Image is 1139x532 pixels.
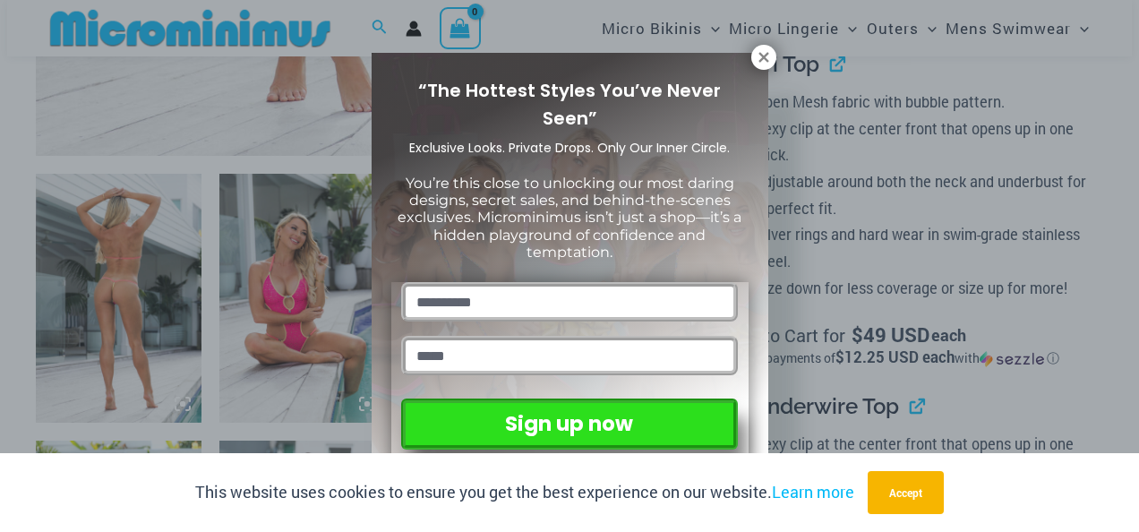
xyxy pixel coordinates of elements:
span: You’re this close to unlocking our most daring designs, secret sales, and behind-the-scenes exclu... [398,175,741,261]
a: Learn more [772,481,854,502]
button: Close [751,45,776,70]
button: Sign up now [401,399,737,450]
button: Accept [868,471,944,514]
span: “The Hottest Styles You’ve Never Seen” [418,78,721,131]
p: This website uses cookies to ensure you get the best experience on our website. [195,479,854,506]
span: Exclusive Looks. Private Drops. Only Our Inner Circle. [409,139,730,157]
